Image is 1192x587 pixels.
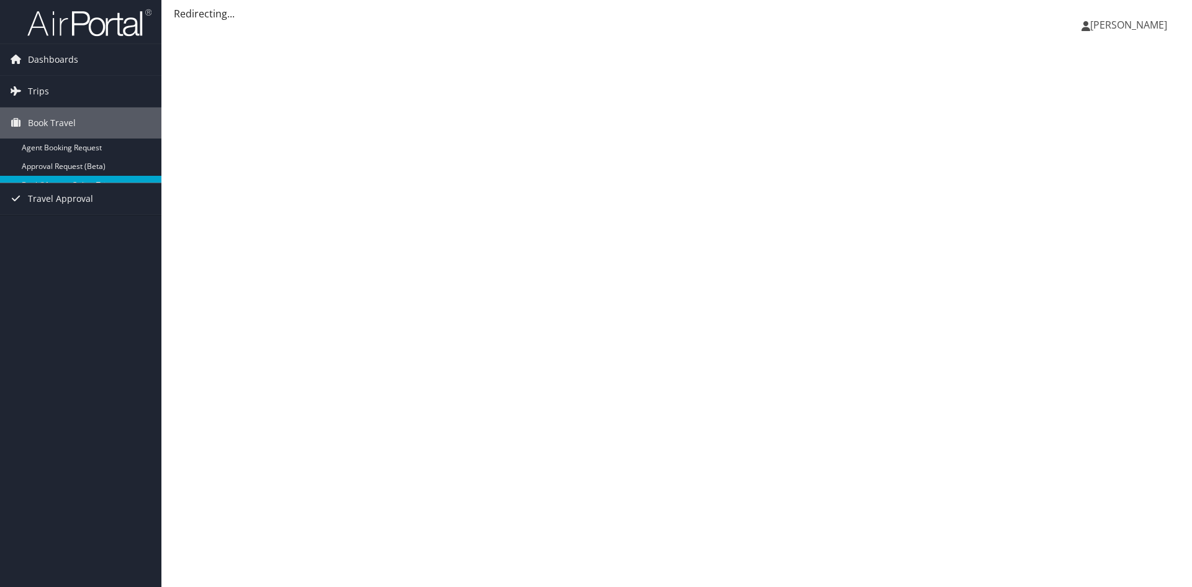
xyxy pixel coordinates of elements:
span: Trips [28,76,49,107]
img: airportal-logo.png [27,8,151,37]
span: Dashboards [28,44,78,75]
div: Redirecting... [174,6,1180,21]
span: Book Travel [28,107,76,139]
span: [PERSON_NAME] [1090,18,1167,32]
a: [PERSON_NAME] [1081,6,1180,43]
span: Travel Approval [28,183,93,214]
